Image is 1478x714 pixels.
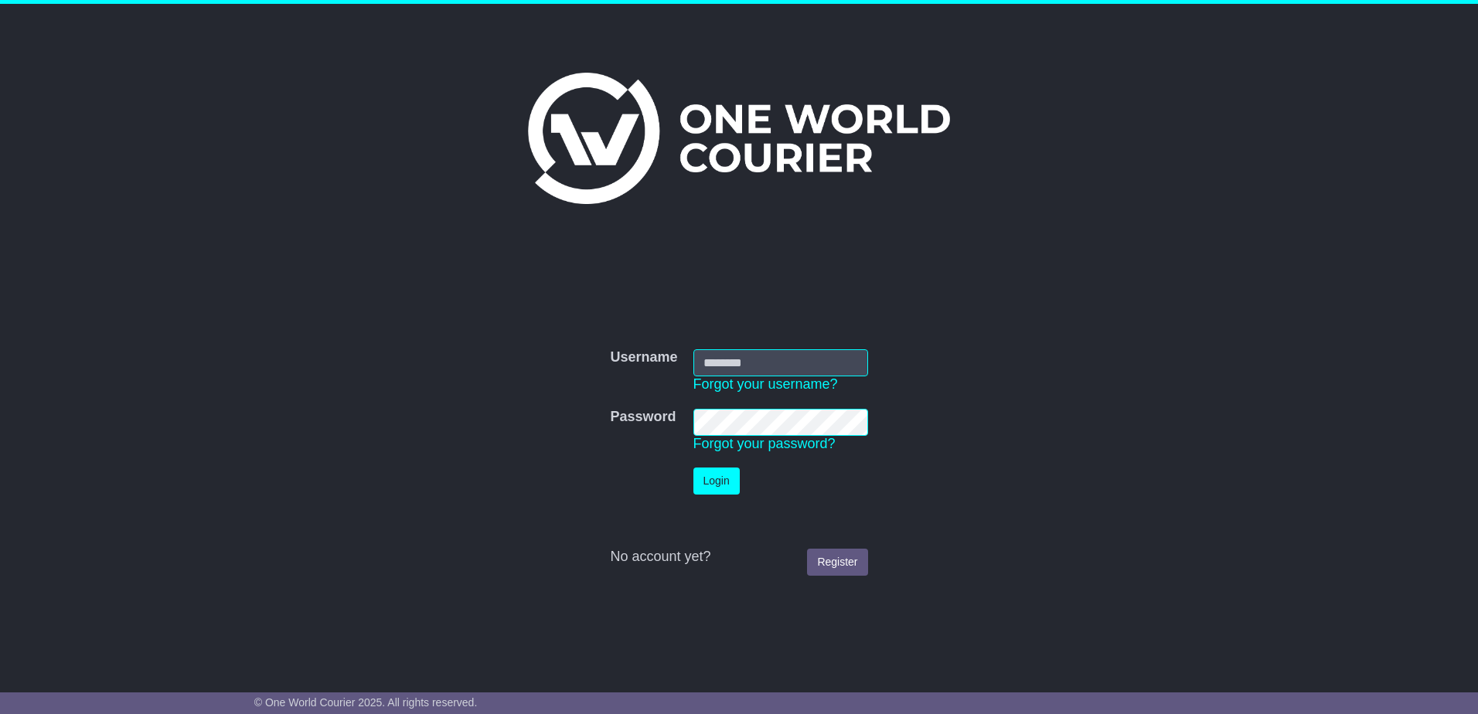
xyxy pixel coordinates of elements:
div: No account yet? [610,549,867,566]
button: Login [693,467,740,495]
span: © One World Courier 2025. All rights reserved. [254,696,478,709]
label: Password [610,409,676,426]
a: Register [807,549,867,576]
a: Forgot your password? [693,436,836,451]
label: Username [610,349,677,366]
a: Forgot your username? [693,376,838,392]
img: One World [528,73,950,204]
